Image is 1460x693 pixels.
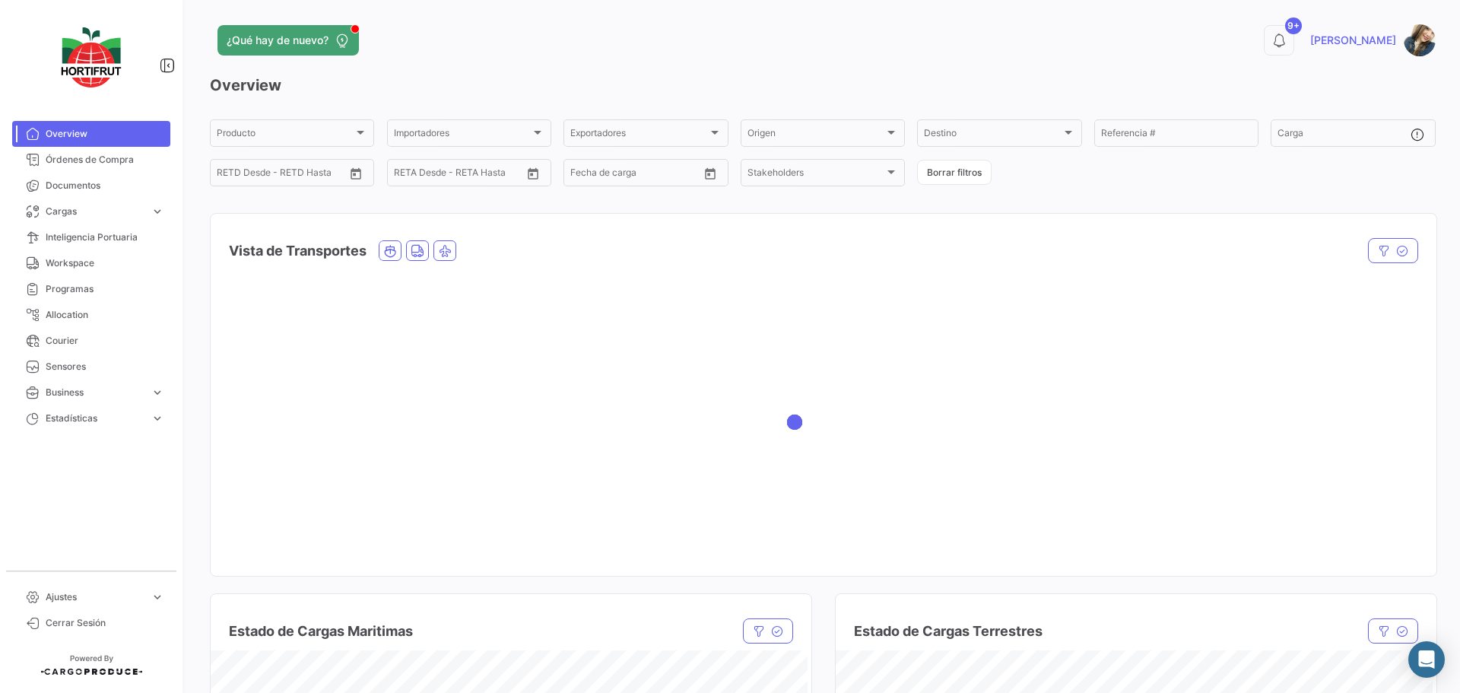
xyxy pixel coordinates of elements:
button: Open calendar [699,162,722,185]
a: Órdenes de Compra [12,147,170,173]
a: Documentos [12,173,170,199]
span: Allocation [46,308,164,322]
span: Courier [46,334,164,348]
span: Estadísticas [46,412,144,425]
button: Open calendar [522,162,544,185]
span: Stakeholders [747,170,884,180]
img: logo-hortifrut.svg [53,18,129,97]
span: expand_more [151,590,164,604]
span: Ajustes [46,590,144,604]
div: Abrir Intercom Messenger [1408,641,1445,678]
h3: Overview [210,75,1436,96]
span: Overview [46,127,164,141]
span: Inteligencia Portuaria [46,230,164,244]
span: Exportadores [570,130,707,141]
span: Cargas [46,205,144,218]
button: Land [407,241,428,260]
button: Open calendar [344,162,367,185]
span: ¿Qué hay de nuevo? [227,33,328,48]
h4: Estado de Cargas Terrestres [854,621,1043,642]
span: Destino [924,130,1061,141]
span: Importadores [394,130,531,141]
span: Origen [747,130,884,141]
input: Desde [570,170,572,180]
span: expand_more [151,205,164,218]
input: Hasta [229,170,290,180]
span: Workspace [46,256,164,270]
span: Sensores [46,360,164,374]
a: Programas [12,276,170,302]
a: Allocation [12,302,170,328]
span: Órdenes de Compra [46,153,164,167]
a: Sensores [12,354,170,380]
input: Desde [394,170,395,180]
button: Air [434,241,455,260]
span: Business [46,386,144,399]
span: [PERSON_NAME] [1310,33,1396,48]
span: Programas [46,282,164,296]
a: Courier [12,328,170,354]
img: 67520e24-8e31-41af-9406-a183c2b4e474.jpg [1404,24,1436,56]
input: Desde [217,170,218,180]
span: expand_more [151,412,164,425]
a: Workspace [12,250,170,276]
input: Hasta [406,170,467,180]
a: Inteligencia Portuaria [12,224,170,250]
input: Hasta [582,170,643,180]
span: Documentos [46,179,164,192]
button: ¿Qué hay de nuevo? [217,25,359,56]
span: expand_more [151,386,164,399]
button: Borrar filtros [917,160,992,185]
h4: Vista de Transportes [229,240,367,262]
span: Producto [217,130,354,141]
span: Cerrar Sesión [46,616,164,630]
h4: Estado de Cargas Maritimas [229,621,413,642]
a: Overview [12,121,170,147]
button: Ocean [379,241,401,260]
